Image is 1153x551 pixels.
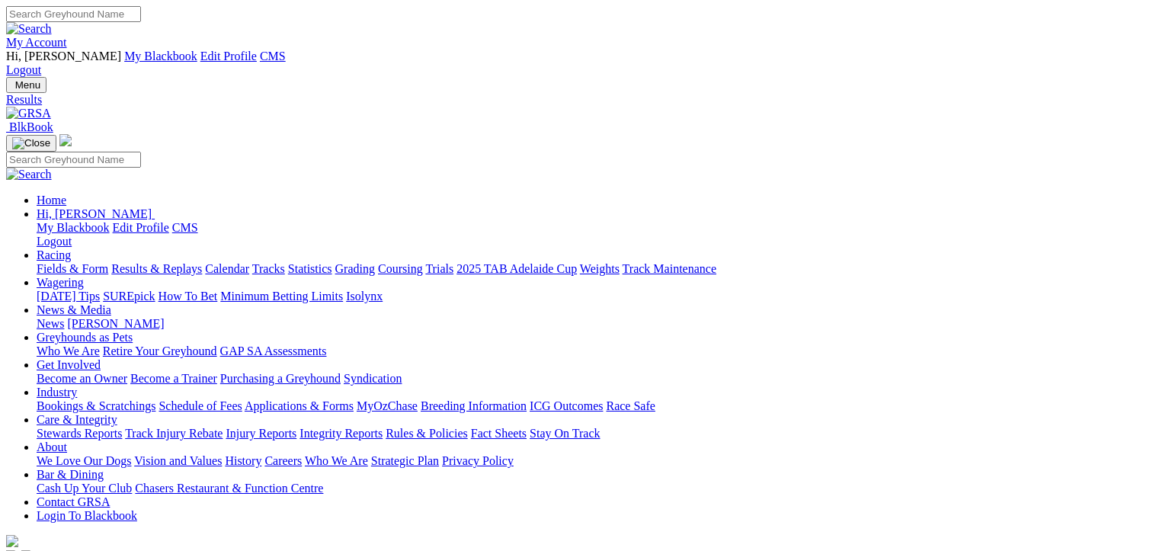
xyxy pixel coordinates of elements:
[37,399,155,412] a: Bookings & Scratchings
[37,440,67,453] a: About
[37,194,66,207] a: Home
[130,372,217,385] a: Become a Trainer
[6,120,53,133] a: BlkBook
[37,495,110,508] a: Contact GRSA
[37,317,1147,331] div: News & Media
[103,290,155,303] a: SUREpick
[37,413,117,426] a: Care & Integrity
[125,427,223,440] a: Track Injury Rebate
[159,290,218,303] a: How To Bet
[335,262,375,275] a: Grading
[124,50,197,62] a: My Blackbook
[9,120,53,133] span: BlkBook
[421,399,527,412] a: Breeding Information
[6,152,141,168] input: Search
[6,535,18,547] img: logo-grsa-white.png
[135,482,323,495] a: Chasers Restaurant & Function Centre
[37,290,100,303] a: [DATE] Tips
[111,262,202,275] a: Results & Replays
[37,221,1147,248] div: Hi, [PERSON_NAME]
[37,454,131,467] a: We Love Our Dogs
[67,317,164,330] a: [PERSON_NAME]
[6,168,52,181] img: Search
[37,344,100,357] a: Who We Are
[37,331,133,344] a: Greyhounds as Pets
[530,399,603,412] a: ICG Outcomes
[225,454,261,467] a: History
[103,344,217,357] a: Retire Your Greyhound
[37,372,1147,386] div: Get Involved
[305,454,368,467] a: Who We Are
[37,221,110,234] a: My Blackbook
[37,372,127,385] a: Become an Owner
[6,50,1147,77] div: My Account
[6,22,52,36] img: Search
[37,454,1147,468] div: About
[37,262,108,275] a: Fields & Form
[6,93,1147,107] a: Results
[288,262,332,275] a: Statistics
[37,317,64,330] a: News
[37,290,1147,303] div: Wagering
[15,79,40,91] span: Menu
[299,427,383,440] a: Integrity Reports
[6,50,121,62] span: Hi, [PERSON_NAME]
[37,344,1147,358] div: Greyhounds as Pets
[37,235,72,248] a: Logout
[606,399,655,412] a: Race Safe
[425,262,453,275] a: Trials
[159,399,242,412] a: Schedule of Fees
[113,221,169,234] a: Edit Profile
[172,221,198,234] a: CMS
[200,50,257,62] a: Edit Profile
[245,399,354,412] a: Applications & Forms
[264,454,302,467] a: Careers
[220,344,327,357] a: GAP SA Assessments
[220,372,341,385] a: Purchasing a Greyhound
[378,262,423,275] a: Coursing
[530,427,600,440] a: Stay On Track
[37,207,152,220] span: Hi, [PERSON_NAME]
[344,372,402,385] a: Syndication
[6,135,56,152] button: Toggle navigation
[37,386,77,399] a: Industry
[37,358,101,371] a: Get Involved
[37,303,111,316] a: News & Media
[471,427,527,440] a: Fact Sheets
[37,207,155,220] a: Hi, [PERSON_NAME]
[37,468,104,481] a: Bar & Dining
[6,6,141,22] input: Search
[260,50,286,62] a: CMS
[386,427,468,440] a: Rules & Policies
[252,262,285,275] a: Tracks
[37,482,1147,495] div: Bar & Dining
[456,262,577,275] a: 2025 TAB Adelaide Cup
[37,482,132,495] a: Cash Up Your Club
[37,427,122,440] a: Stewards Reports
[37,399,1147,413] div: Industry
[6,77,46,93] button: Toggle navigation
[226,427,296,440] a: Injury Reports
[6,36,67,49] a: My Account
[37,276,84,289] a: Wagering
[37,427,1147,440] div: Care & Integrity
[220,290,343,303] a: Minimum Betting Limits
[37,509,137,522] a: Login To Blackbook
[371,454,439,467] a: Strategic Plan
[357,399,418,412] a: MyOzChase
[623,262,716,275] a: Track Maintenance
[37,248,71,261] a: Racing
[442,454,514,467] a: Privacy Policy
[59,134,72,146] img: logo-grsa-white.png
[37,262,1147,276] div: Racing
[205,262,249,275] a: Calendar
[12,137,50,149] img: Close
[6,63,41,76] a: Logout
[134,454,222,467] a: Vision and Values
[580,262,620,275] a: Weights
[346,290,383,303] a: Isolynx
[6,107,51,120] img: GRSA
